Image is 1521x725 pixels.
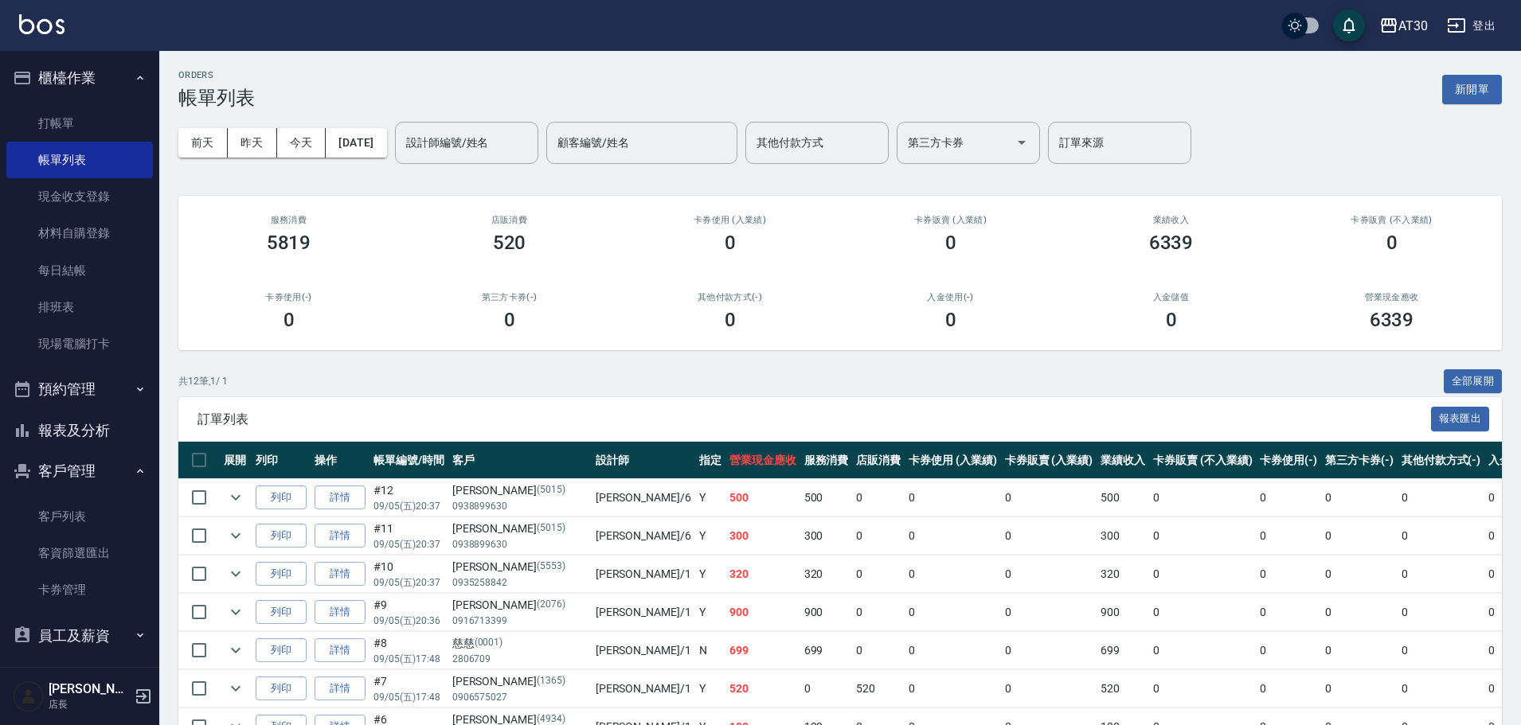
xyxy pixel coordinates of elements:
[252,442,311,479] th: 列印
[228,128,277,158] button: 昨天
[537,597,565,614] p: (2076)
[852,479,905,516] td: 0
[1370,309,1414,331] h3: 6339
[852,632,905,669] td: 0
[1321,479,1398,516] td: 0
[1256,555,1321,593] td: 0
[373,690,444,704] p: 09/05 (五) 17:48
[592,555,695,593] td: [PERSON_NAME] /1
[6,656,153,697] button: 商品管理
[695,594,725,631] td: Y
[1300,215,1483,225] h2: 卡券販賣 (不入業績)
[537,673,565,690] p: (1365)
[725,594,800,631] td: 900
[695,517,725,555] td: Y
[452,614,588,628] p: 0916713399
[1321,442,1398,479] th: 第三方卡券(-)
[1373,10,1434,42] button: AT30
[1321,594,1398,631] td: 0
[1256,479,1321,516] td: 0
[452,482,588,499] div: [PERSON_NAME]
[6,535,153,571] a: 客資篩選匯出
[1300,292,1483,302] h2: 營業現金應收
[800,555,853,593] td: 320
[448,442,592,479] th: 客戶
[945,232,956,254] h3: 0
[256,638,307,663] button: 列印
[1001,670,1097,707] td: 0
[6,368,153,410] button: 預約管理
[852,670,905,707] td: 520
[1442,75,1502,104] button: 新開單
[224,562,248,586] button: expand row
[1001,479,1097,516] td: 0
[537,520,565,537] p: (5015)
[369,594,448,631] td: #9
[1444,369,1503,394] button: 全部展開
[1256,670,1321,707] td: 0
[1009,130,1034,155] button: Open
[1333,10,1365,41] button: save
[695,555,725,593] td: Y
[1441,11,1502,41] button: 登出
[639,215,821,225] h2: 卡券使用 (入業績)
[369,479,448,516] td: #12
[6,57,153,99] button: 櫃檯作業
[315,485,366,510] a: 詳情
[945,309,956,331] h3: 0
[6,615,153,657] button: 員工及薪資
[592,442,695,479] th: 設計師
[1398,442,1485,479] th: 其他付款方式(-)
[1149,594,1256,631] td: 0
[6,450,153,492] button: 客戶管理
[369,670,448,707] td: #7
[1256,632,1321,669] td: 0
[369,442,448,479] th: 帳單編號/時間
[224,676,248,700] button: expand row
[1256,517,1321,555] td: 0
[1149,632,1256,669] td: 0
[1097,555,1149,593] td: 320
[1431,407,1490,431] button: 報表匯出
[178,87,255,109] h3: 帳單列表
[1149,442,1256,479] th: 卡券販賣 (不入業績)
[315,638,366,663] a: 詳情
[1398,632,1485,669] td: 0
[369,632,448,669] td: #8
[592,517,695,555] td: [PERSON_NAME] /6
[1442,81,1502,96] a: 新開單
[452,499,588,513] p: 0938899630
[6,498,153,535] a: 客戶列表
[267,232,311,254] h3: 5819
[859,215,1042,225] h2: 卡券販賣 (入業績)
[178,70,255,80] h2: ORDERS
[852,517,905,555] td: 0
[6,178,153,215] a: 現金收支登錄
[1321,632,1398,669] td: 0
[256,562,307,587] button: 列印
[592,594,695,631] td: [PERSON_NAME] /1
[452,652,588,666] p: 2806709
[256,524,307,548] button: 列印
[639,292,821,302] h2: 其他付款方式(-)
[852,594,905,631] td: 0
[905,594,1001,631] td: 0
[695,442,725,479] th: 指定
[452,690,588,704] p: 0906575027
[452,673,588,690] div: [PERSON_NAME]
[592,479,695,516] td: [PERSON_NAME] /6
[6,105,153,142] a: 打帳單
[1097,517,1149,555] td: 300
[695,632,725,669] td: N
[852,442,905,479] th: 店販消費
[6,142,153,178] a: 帳單列表
[256,600,307,625] button: 列印
[1321,555,1398,593] td: 0
[49,697,130,711] p: 店長
[1398,16,1428,36] div: AT30
[800,479,853,516] td: 500
[315,600,366,625] a: 詳情
[1001,632,1097,669] td: 0
[800,442,853,479] th: 服務消費
[1149,232,1194,254] h3: 6339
